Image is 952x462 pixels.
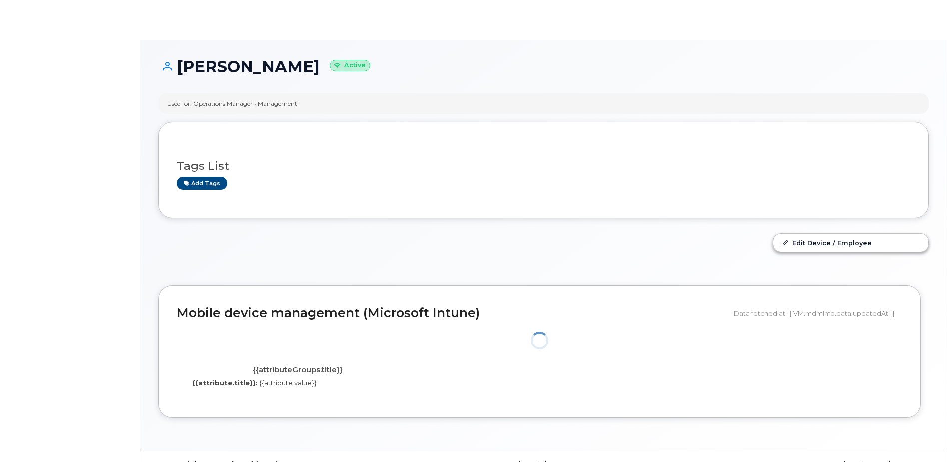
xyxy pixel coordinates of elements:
label: {{attribute.title}}: [192,378,258,388]
a: Add tags [177,177,227,189]
span: {{attribute.value}} [259,379,317,387]
h3: Tags List [177,160,910,172]
h2: Mobile device management (Microsoft Intune) [177,306,726,320]
small: Active [330,60,370,71]
div: Used for: Operations Manager • Management [167,99,297,108]
div: Data fetched at {{ VM.mdmInfo.data.updatedAt }} [734,304,902,323]
a: Edit Device / Employee [773,234,928,252]
h1: [PERSON_NAME] [158,58,929,75]
h4: {{attributeGroups.title}} [184,366,411,374]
